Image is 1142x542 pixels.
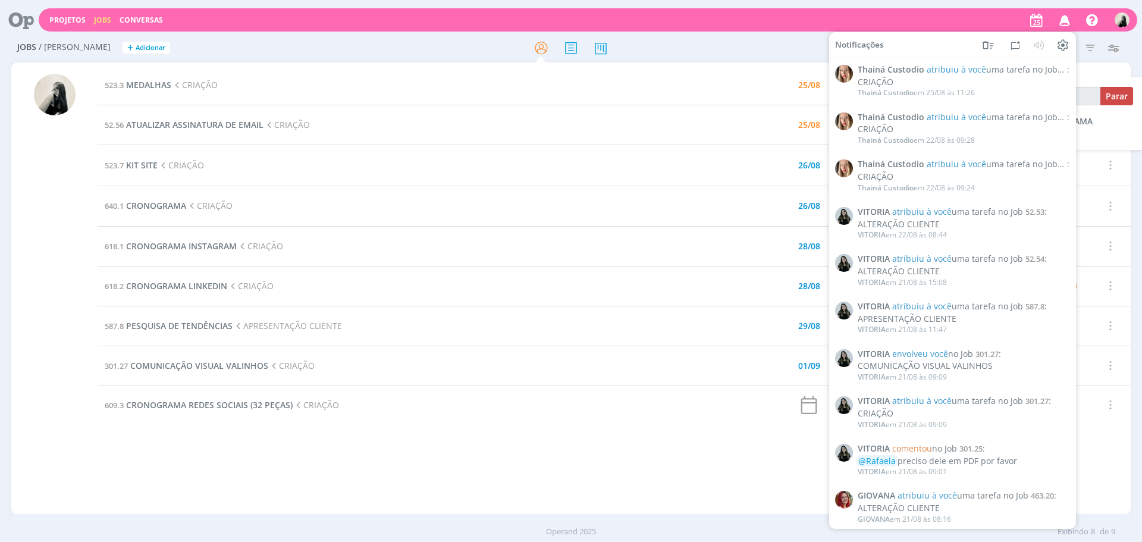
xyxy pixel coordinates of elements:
span: : [858,396,1069,406]
span: : [858,349,1069,359]
span: atribuiu à você [898,490,957,501]
div: CRIAÇÃO [858,409,1069,419]
span: uma tarefa no Job [927,158,1058,170]
span: CRIAÇÃO [293,399,339,411]
span: 301.27 [105,361,128,371]
span: no Job [892,443,957,454]
button: Conversas [116,15,167,25]
div: CRIAÇÃO [858,77,1069,87]
a: Conversas [120,15,163,25]
div: em 22/08 às 09:28 [858,136,975,145]
span: GIOVANA [858,513,890,524]
span: 640.1 [105,200,124,211]
span: 301.25 [959,443,983,454]
span: VITORIA [858,230,886,240]
img: G [835,491,853,509]
button: Jobs [90,15,115,25]
div: 25/08 [798,121,820,129]
span: VITORIA [858,372,886,382]
div: 28/08 [798,282,820,290]
div: ALTERAÇÃO CLIENTE [858,219,1069,229]
span: VITORIA [858,444,890,454]
span: CRONOGRAMA LINKEDIN [126,280,227,292]
img: V [835,207,853,225]
span: 52.56 [105,120,124,130]
span: : [858,444,1069,454]
div: em 21/08 às 08:16 [858,515,951,523]
div: ALTERAÇÃO CLIENTE [858,267,1069,277]
img: V [835,444,853,462]
div: em 21/08 às 09:09 [858,420,947,428]
img: T [835,65,853,83]
span: ATUALIZAR ASSINATURA DE EMAIL [126,119,263,130]
div: CRIAÇÃO [858,172,1069,182]
img: T [835,159,853,177]
img: T [835,112,853,130]
div: 28/08 [798,242,820,250]
img: V [835,302,853,319]
a: 523.3MEDALHAS [105,79,171,90]
span: : [858,112,1069,122]
span: atribuiu à você [892,253,952,264]
a: Projetos [49,15,86,25]
span: 523.3 [105,80,124,90]
div: COMUNICAÇÃO VISUAL VALINHOS [858,361,1069,371]
span: Jobs [17,42,36,52]
button: +Adicionar [123,42,170,54]
a: 618.1CRONOGRAMA INSTAGRAM [105,240,237,252]
button: R [1114,10,1130,30]
span: Exibindo [1058,526,1088,538]
img: V [835,254,853,272]
span: 618.1 [105,241,124,252]
div: 29/08 [798,322,820,330]
span: MEDALHAS [126,79,171,90]
span: @Rafaela [858,455,896,466]
span: atribuiu à você [927,64,986,75]
span: VITORIA [858,419,886,429]
a: 640.1CRONOGRAMA [105,200,186,211]
span: CRONOGRAMA REDES SOCIAIS (32 PEÇAS) [126,399,293,411]
a: 301.27COMUNICAÇÃO VISUAL VALINHOS [105,360,268,371]
a: 609.3CRONOGRAMA REDES SOCIAIS (32 PEÇAS) [105,399,293,411]
span: KIT SITE [126,159,158,171]
span: VITORIA [858,349,890,359]
span: 609.3 [105,400,124,411]
div: CRIAÇÃO [858,124,1069,134]
div: em 21/08 às 09:09 [858,373,947,381]
span: VITORIA [858,207,890,217]
span: 618.2 [105,281,124,292]
span: Adicionar [136,44,165,52]
span: atribuiu à você [892,300,952,312]
span: uma tarefa no Job [892,206,1023,217]
span: envolveu você [892,347,948,359]
span: Parar [1106,90,1128,102]
div: em 25/08 às 11:26 [858,89,975,97]
span: : [858,207,1069,217]
span: CRIAÇÃO [186,200,233,211]
img: R [1115,12,1130,27]
span: atribuiu à você [892,395,952,406]
span: uma tarefa no Job [927,64,1058,75]
span: COMUNICAÇÃO VISUAL VALINHOS [130,360,268,371]
span: 52.54 [1025,253,1044,264]
a: Jobs [94,15,111,25]
span: 8 [1091,526,1095,538]
span: : [858,159,1069,170]
span: 523.7 [105,160,124,171]
div: em 21/08 às 09:01 [858,468,947,476]
span: Thainá Custodio [858,135,914,145]
span: atribuiu à você [927,158,986,170]
span: VITORIA [858,277,886,287]
span: Thainá Custodio [858,87,914,98]
span: CRIAÇÃO [227,280,274,292]
span: GIOVANA [858,491,895,501]
span: uma tarefa no Job [898,490,1028,501]
span: Thainá Custodio [858,159,924,170]
img: R [34,74,76,115]
span: CRIAÇÃO [237,240,283,252]
span: uma tarefa no Job [892,300,1023,312]
a: 587.8PESQUISA DE TENDÊNCIAS [105,320,233,331]
span: VITORIA [858,396,890,406]
span: : [858,254,1069,264]
div: preciso dele em PDF por favor [858,456,1069,466]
